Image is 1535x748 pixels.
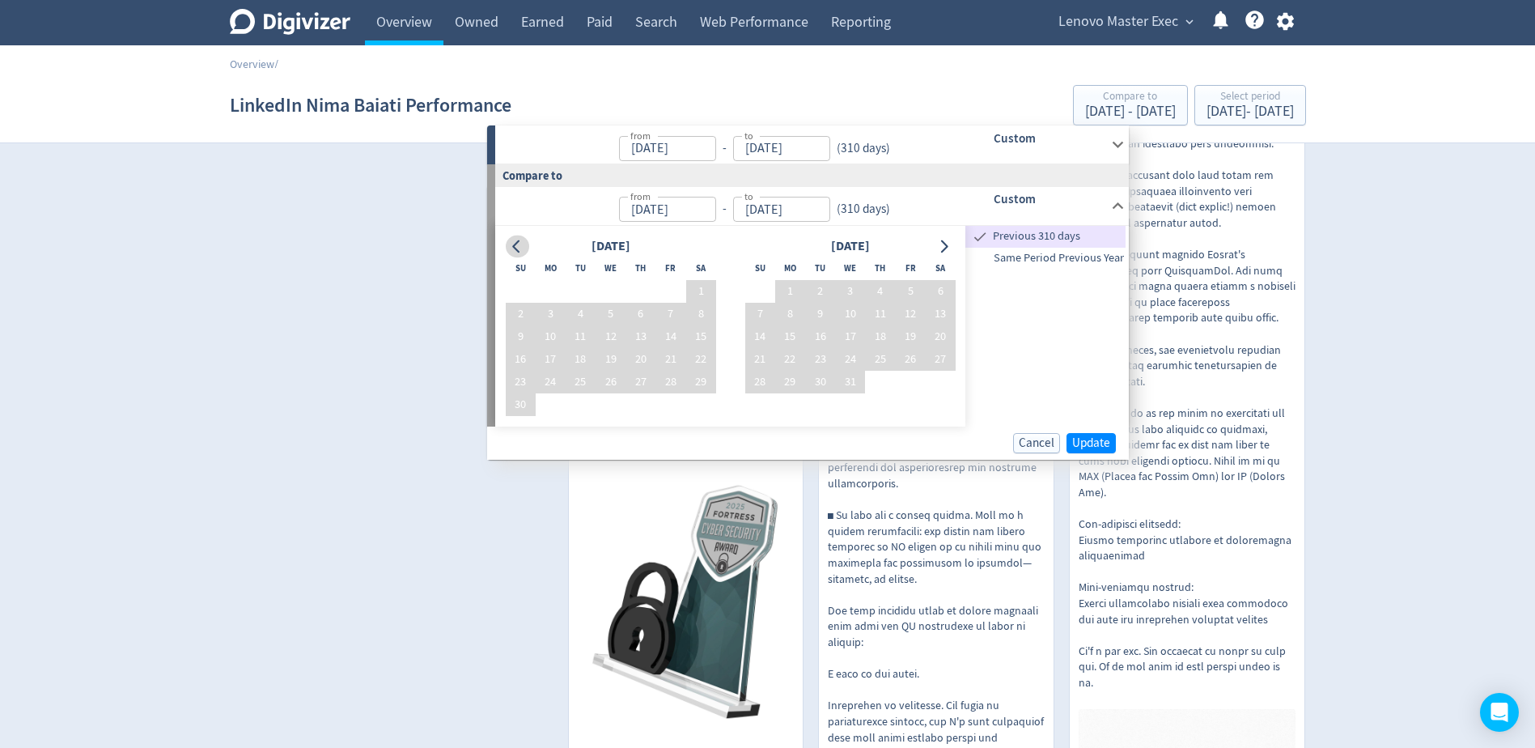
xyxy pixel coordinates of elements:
[745,325,775,348] button: 14
[655,257,685,280] th: Friday
[865,303,895,325] button: 11
[932,235,956,257] button: Go to next month
[744,189,753,203] label: to
[990,227,1126,245] span: Previous 310 days
[1066,433,1116,453] button: Update
[625,371,655,393] button: 27
[835,280,865,303] button: 3
[506,348,536,371] button: 16
[686,280,716,303] button: 1
[835,325,865,348] button: 17
[655,303,685,325] button: 7
[745,303,775,325] button: 7
[895,303,925,325] button: 12
[1085,91,1176,104] div: Compare to
[686,325,716,348] button: 15
[744,129,753,142] label: to
[895,257,925,280] th: Friday
[596,348,625,371] button: 19
[805,280,835,303] button: 2
[630,189,651,203] label: from
[775,303,805,325] button: 8
[536,371,566,393] button: 24
[1085,104,1176,119] div: [DATE] - [DATE]
[865,325,895,348] button: 18
[775,348,805,371] button: 22
[655,348,685,371] button: 21
[625,257,655,280] th: Thursday
[805,325,835,348] button: 16
[506,325,536,348] button: 9
[926,280,956,303] button: 6
[835,257,865,280] th: Wednesday
[1058,9,1178,35] span: Lenovo Master Exec
[1019,437,1054,449] span: Cancel
[926,348,956,371] button: 27
[926,325,956,348] button: 20
[835,303,865,325] button: 10
[506,235,529,257] button: Go to previous month
[895,348,925,371] button: 26
[805,303,835,325] button: 9
[775,280,805,303] button: 1
[596,303,625,325] button: 5
[965,249,1126,267] span: Same Period Previous Year
[655,371,685,393] button: 28
[536,303,566,325] button: 3
[1480,693,1519,732] div: Open Intercom Messenger
[926,303,956,325] button: 13
[495,226,1129,427] div: from-to(310 days)Custom
[686,348,716,371] button: 22
[495,125,1129,164] div: from-to(310 days)Custom
[569,126,804,732] a: [PERSON_NAME]10:03 PM [DATE] AESTWelcome news. Lenovo is a 2025 Fortress Cybersecurity Award winn...
[835,348,865,371] button: 24
[994,129,1105,148] h6: Custom
[536,348,566,371] button: 17
[1013,433,1060,453] button: Cancel
[805,257,835,280] th: Tuesday
[1206,104,1294,119] div: [DATE] - [DATE]
[596,257,625,280] th: Wednesday
[1194,85,1306,125] button: Select period[DATE]- [DATE]
[487,164,1129,186] div: Compare to
[566,325,596,348] button: 11
[1206,91,1294,104] div: Select period
[495,187,1129,226] div: from-to(310 days)Custom
[230,79,511,131] h1: LinkedIn Nima Baiati Performance
[274,57,278,71] span: /
[865,280,895,303] button: 4
[745,257,775,280] th: Sunday
[655,325,685,348] button: 14
[536,257,566,280] th: Monday
[830,139,897,158] div: ( 310 days )
[566,371,596,393] button: 25
[716,139,733,158] div: -
[775,371,805,393] button: 29
[686,371,716,393] button: 29
[566,257,596,280] th: Tuesday
[895,280,925,303] button: 5
[835,371,865,393] button: 31
[775,257,805,280] th: Monday
[506,257,536,280] th: Sunday
[625,348,655,371] button: 20
[587,236,635,257] div: [DATE]
[926,257,956,280] th: Saturday
[536,325,566,348] button: 10
[506,303,536,325] button: 2
[745,371,775,393] button: 28
[230,57,274,71] a: Overview
[965,226,1126,248] div: Previous 310 days
[566,303,596,325] button: 4
[1053,9,1198,35] button: Lenovo Master Exec
[965,248,1126,269] div: Same Period Previous Year
[1072,437,1110,449] span: Update
[805,348,835,371] button: 23
[895,325,925,348] button: 19
[805,371,835,393] button: 30
[1073,85,1188,125] button: Compare to[DATE] - [DATE]
[630,129,651,142] label: from
[686,303,716,325] button: 8
[596,325,625,348] button: 12
[506,393,536,416] button: 30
